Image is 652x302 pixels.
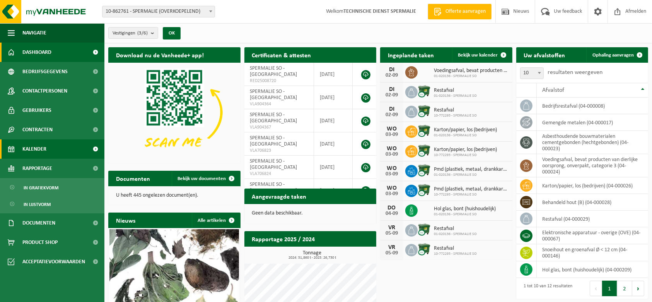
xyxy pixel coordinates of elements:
[250,124,308,130] span: VLA904367
[319,246,375,262] a: Bekijk rapportage
[22,159,52,178] span: Rapportage
[108,213,143,228] h2: Nieuws
[108,171,158,186] h2: Documenten
[314,109,353,132] td: [DATE]
[22,101,51,120] span: Gebruikers
[113,27,148,39] span: Vestigingen
[384,185,399,191] div: WO
[537,98,649,114] td: bedrijfsrestafval (04-000008)
[434,74,509,79] span: 01-020136 - SPERMALIE SO
[384,225,399,231] div: VR
[586,47,647,63] a: Ophaling aanvragen
[537,177,649,194] td: karton/papier, los (bedrijven) (04-000026)
[418,184,431,197] img: WB-1100-CU
[434,147,497,153] span: Karton/papier, los (bedrijven)
[384,132,399,137] div: 03-09
[384,244,399,251] div: VR
[384,152,399,157] div: 03-09
[384,67,399,73] div: DI
[521,68,543,79] span: 10
[537,194,649,211] td: behandeld hout (B) (04-000028)
[384,86,399,93] div: DI
[384,191,399,197] div: 03-09
[314,63,353,86] td: [DATE]
[384,146,399,152] div: WO
[250,78,308,84] span: RED25008720
[178,176,226,181] span: Bekijk uw documenten
[418,85,431,98] img: WB-1100-CU
[537,227,649,244] td: elektronische apparatuur - overige (OVE) (04-000067)
[418,105,431,118] img: WB-1100-CU
[250,158,297,170] span: SPERMALIE SO - [GEOGRAPHIC_DATA]
[314,86,353,109] td: [DATE]
[108,63,241,162] img: Download de VHEPlus App
[537,261,649,278] td: hol glas, bont (huishoudelijk) (04-000209)
[250,171,308,177] span: VLA706824
[22,252,85,271] span: Acceptatievoorwaarden
[384,251,399,256] div: 05-09
[537,131,649,154] td: asbesthoudende bouwmaterialen cementgebonden (hechtgebonden) (04-000023)
[434,113,477,118] span: 10-772293 - SPERMALIE SO
[602,281,617,296] button: 1
[434,245,477,252] span: Restafval
[434,206,496,212] span: Hol glas, bont (huishoudelijk)
[2,197,102,211] a: In lijstvorm
[116,193,233,198] p: U heeft 445 ongelezen document(en).
[102,6,215,17] span: 10-862761 - SPERMALIE (OVERKOEPELEND)
[24,197,51,212] span: In lijstvorm
[384,73,399,78] div: 02-09
[434,173,509,177] span: 01-020136 - SPERMALIE SO
[244,47,319,62] h2: Certificaten & attesten
[22,23,46,43] span: Navigatie
[434,94,477,98] span: 01-020136 - SPERMALIE SO
[314,156,353,179] td: [DATE]
[434,68,509,74] span: Voedingsafval, bevat producten van dierlijke oorsprong, onverpakt, categorie 3
[444,8,488,15] span: Offerte aanvragen
[22,139,46,159] span: Kalender
[632,281,644,296] button: Next
[434,212,496,217] span: 01-020136 - SPERMALIE SO
[516,47,573,62] h2: Uw afvalstoffen
[314,179,353,202] td: [DATE]
[452,47,512,63] a: Bekijk uw kalender
[252,211,369,216] p: Geen data beschikbaar.
[137,31,148,36] count: (3/6)
[22,62,68,81] span: Bedrijfsgegevens
[434,88,477,94] span: Restafval
[428,4,492,19] a: Offerte aanvragen
[434,127,497,133] span: Karton/papier, los (bedrijven)
[22,43,51,62] span: Dashboard
[248,251,377,260] h3: Tonnage
[590,281,602,296] button: Previous
[108,47,212,62] h2: Download nu de Vanheede+ app!
[250,112,297,124] span: SPERMALIE SO - [GEOGRAPHIC_DATA]
[248,256,377,260] span: 2024: 51,860 t - 2025: 26,730 t
[384,112,399,118] div: 02-09
[384,205,399,211] div: DO
[418,243,431,256] img: WB-1100-CU
[250,65,297,77] span: SPERMALIE SO - [GEOGRAPHIC_DATA]
[548,69,603,75] label: resultaten weergeven
[434,232,477,237] span: 01-020136 - SPERMALIE SO
[543,87,565,93] span: Afvalstof
[192,213,240,228] a: Alle artikelen
[22,81,67,101] span: Contactpersonen
[418,124,431,137] img: WB-1100-CU
[434,133,497,138] span: 01-020136 - SPERMALIE SO
[537,211,649,227] td: restafval (04-000029)
[434,153,497,158] span: 10-772293 - SPERMALIE SO
[434,252,477,256] span: 10-772293 - SPERMALIE SO
[102,6,215,17] span: 10-862761 - SPERMALIE (OVERKOEPELEND)
[537,114,649,131] td: gemengde metalen (04-000017)
[250,89,297,101] span: SPERMALIE SO - [GEOGRAPHIC_DATA]
[384,165,399,172] div: WO
[537,244,649,261] td: snoeihout en groenafval Ø < 12 cm (04-000146)
[250,101,308,107] span: VLA904364
[244,189,314,204] h2: Aangevraagde taken
[108,27,158,39] button: Vestigingen(3/6)
[384,126,399,132] div: WO
[22,213,55,233] span: Documenten
[434,166,509,173] span: Pmd (plastiek, metaal, drankkartons) (bedrijven)
[434,107,477,113] span: Restafval
[22,233,58,252] span: Product Shop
